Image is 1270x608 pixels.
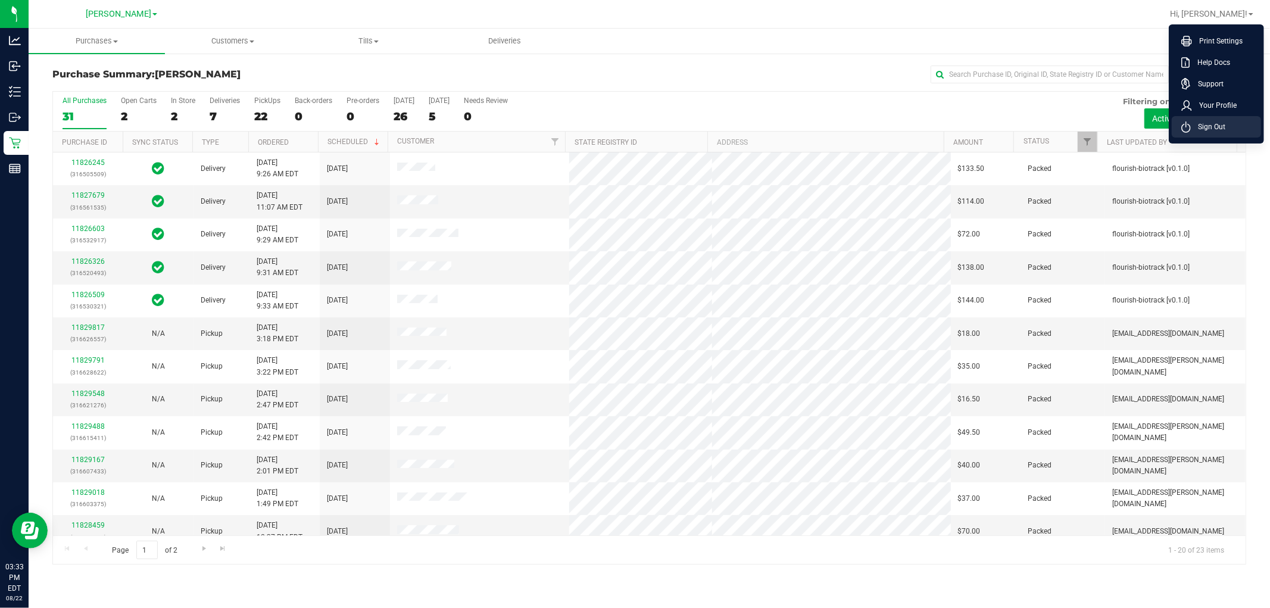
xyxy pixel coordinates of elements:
span: Packed [1028,229,1052,240]
a: 11829791 [71,356,105,364]
span: [EMAIL_ADDRESS][DOMAIN_NAME] [1112,526,1224,537]
button: N/A [152,328,165,339]
inline-svg: Inbound [9,60,21,72]
span: Customers [166,36,301,46]
span: 1 - 20 of 23 items [1159,541,1234,559]
div: 5 [429,110,450,123]
span: Pickup [201,361,223,372]
span: Delivery [201,196,226,207]
input: Search Purchase ID, Original ID, State Registry ID or Customer Name... [931,66,1169,83]
span: [DATE] 1:49 PM EDT [257,487,298,510]
span: $40.00 [958,460,981,471]
span: [EMAIL_ADDRESS][PERSON_NAME][DOMAIN_NAME] [1112,454,1238,477]
a: 11829018 [71,488,105,497]
p: 03:33 PM EDT [5,562,23,594]
span: $144.00 [958,295,985,306]
p: (316561535) [60,202,116,213]
span: [DATE] [327,460,348,471]
p: (316621276) [60,400,116,411]
a: 11829548 [71,389,105,398]
a: Go to the last page [214,541,232,557]
span: [DATE] 2:42 PM EDT [257,421,298,444]
span: Page of 2 [102,541,188,559]
button: N/A [152,427,165,438]
span: Delivery [201,295,226,306]
div: 2 [171,110,195,123]
iframe: Resource center [12,513,48,548]
span: [DATE] [327,526,348,537]
span: Purchases [29,36,165,46]
span: flourish-biotrack [v0.1.0] [1112,295,1190,306]
span: In Sync [152,226,164,242]
span: [DATE] [327,196,348,207]
inline-svg: Analytics [9,35,21,46]
a: Filter [545,132,565,152]
div: In Store [171,96,195,105]
p: (316520493) [60,267,116,279]
span: [DATE] 3:22 PM EDT [257,355,298,378]
span: Packed [1028,295,1052,306]
span: Delivery [201,229,226,240]
li: Sign Out [1172,116,1261,138]
a: 11829488 [71,422,105,431]
h3: Purchase Summary: [52,69,450,80]
span: [DATE] 9:26 AM EDT [257,157,298,180]
span: $114.00 [958,196,985,207]
p: (316626557) [60,333,116,345]
p: (316607433) [60,466,116,477]
span: flourish-biotrack [v0.1.0] [1112,262,1190,273]
a: Filter [1078,132,1097,152]
div: Needs Review [464,96,508,105]
span: Packed [1028,328,1052,339]
span: Packed [1028,427,1052,438]
span: [EMAIL_ADDRESS][PERSON_NAME][DOMAIN_NAME] [1112,421,1238,444]
span: [EMAIL_ADDRESS][PERSON_NAME][DOMAIN_NAME] [1112,355,1238,378]
div: 7 [210,110,240,123]
span: Packed [1028,163,1052,174]
span: [PERSON_NAME] [155,68,241,80]
span: In Sync [152,160,164,177]
span: Pickup [201,394,223,405]
span: $49.50 [958,427,981,438]
p: 08/22 [5,594,23,603]
a: Help Docs [1181,57,1256,68]
span: [DATE] 11:07 AM EDT [257,190,302,213]
div: [DATE] [429,96,450,105]
div: 31 [63,110,107,123]
span: Pickup [201,460,223,471]
div: 26 [394,110,414,123]
inline-svg: Retail [9,137,21,149]
span: $37.00 [958,493,981,504]
span: [DATE] [327,295,348,306]
a: 11828459 [71,521,105,529]
span: [DATE] 2:47 PM EDT [257,388,298,411]
span: [DATE] 12:37 PM EDT [257,520,302,542]
a: Tills [301,29,437,54]
span: Packed [1028,460,1052,471]
span: [EMAIL_ADDRESS][DOMAIN_NAME] [1112,328,1224,339]
span: In Sync [152,259,164,276]
span: [DATE] 9:31 AM EDT [257,256,298,279]
button: N/A [152,460,165,471]
span: Not Applicable [152,527,165,535]
span: Packed [1028,526,1052,537]
a: 11829167 [71,456,105,464]
span: Hi, [PERSON_NAME]! [1170,9,1247,18]
a: Go to the next page [195,541,213,557]
span: Not Applicable [152,461,165,469]
span: Delivery [201,163,226,174]
input: 1 [136,541,158,559]
a: Sync Status [132,138,178,146]
div: Back-orders [295,96,332,105]
span: Pickup [201,493,223,504]
button: N/A [152,493,165,504]
div: Pre-orders [347,96,379,105]
span: [DATE] 3:18 PM EDT [257,322,298,345]
span: [EMAIL_ADDRESS][PERSON_NAME][DOMAIN_NAME] [1112,487,1238,510]
span: [DATE] [327,493,348,504]
span: Delivery [201,262,226,273]
div: 0 [295,110,332,123]
span: $18.00 [958,328,981,339]
span: [PERSON_NAME] [86,9,151,19]
a: Last Updated By [1107,138,1167,146]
